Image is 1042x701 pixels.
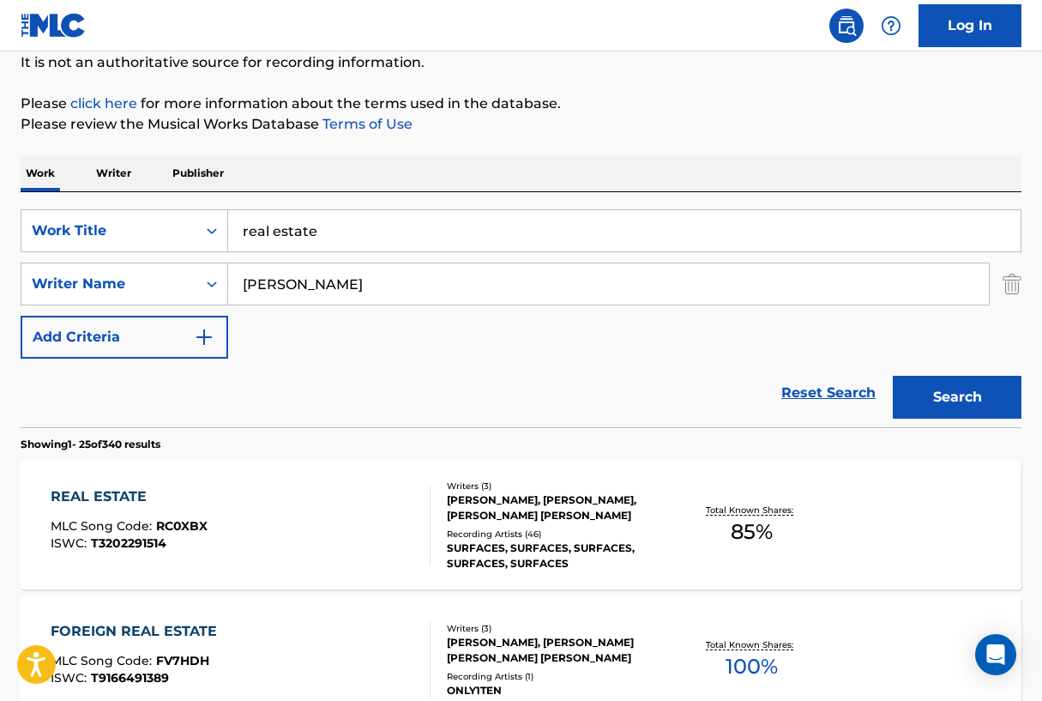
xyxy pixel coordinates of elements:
[706,504,798,517] p: Total Known Shares:
[836,15,857,36] img: search
[21,52,1021,73] p: It is not an authoritative source for recording information.
[919,4,1021,47] a: Log In
[706,638,798,651] p: Total Known Shares:
[51,653,156,668] span: MLC Song Code :
[51,621,226,642] div: FOREIGN REAL ESTATE
[773,374,884,412] a: Reset Search
[1003,263,1021,305] img: Delete Criterion
[32,274,186,294] div: Writer Name
[91,155,136,191] p: Writer
[447,528,668,541] div: Recording Artists ( 46 )
[156,518,208,534] span: RC0XBX
[21,209,1021,427] form: Search Form
[156,653,209,668] span: FV7HDH
[91,670,169,686] span: T9166491389
[51,518,156,534] span: MLC Song Code :
[91,535,166,551] span: T3202291514
[874,9,908,43] div: Help
[975,634,1016,675] div: Open Intercom Messenger
[51,670,91,686] span: ISWC :
[893,376,1021,419] button: Search
[447,480,668,493] div: Writers ( 3 )
[731,517,773,547] span: 85 %
[194,327,214,347] img: 9d2ae6d4665cec9f34b9.svg
[21,316,228,359] button: Add Criteria
[21,94,1021,114] p: Please for more information about the terms used in the database.
[51,535,91,551] span: ISWC :
[726,651,778,682] span: 100 %
[21,437,160,452] p: Showing 1 - 25 of 340 results
[51,486,208,507] div: REAL ESTATE
[447,622,668,635] div: Writers ( 3 )
[167,155,229,191] p: Publisher
[447,670,668,683] div: Recording Artists ( 1 )
[829,9,864,43] a: Public Search
[447,635,668,666] div: [PERSON_NAME], [PERSON_NAME] [PERSON_NAME] [PERSON_NAME]
[32,221,186,241] div: Work Title
[881,15,901,36] img: help
[70,95,137,112] a: click here
[447,493,668,523] div: [PERSON_NAME], [PERSON_NAME], [PERSON_NAME] [PERSON_NAME]
[21,155,60,191] p: Work
[319,116,413,132] a: Terms of Use
[447,683,668,698] div: ONLY1TEN
[21,461,1021,589] a: REAL ESTATEMLC Song Code:RC0XBXISWC:T3202291514Writers (3)[PERSON_NAME], [PERSON_NAME], [PERSON_N...
[21,13,87,38] img: MLC Logo
[21,114,1021,135] p: Please review the Musical Works Database
[447,541,668,571] div: SURFACES, SURFACES, SURFACES, SURFACES, SURFACES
